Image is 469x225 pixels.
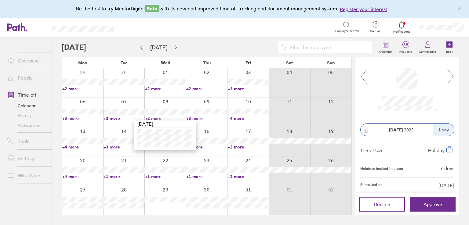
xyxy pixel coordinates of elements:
[2,89,52,101] a: Time off
[186,174,227,179] a: +1 more
[62,116,103,121] a: +3 more
[424,202,442,207] span: Approve
[2,111,52,120] a: History
[2,101,52,111] a: Calendar
[2,55,52,67] a: Overview
[410,197,456,212] button: Approve
[134,120,196,127] div: [DATE]
[130,24,146,30] div: Search
[2,72,52,84] a: People
[327,60,335,65] span: Sun
[396,48,416,54] label: Requests
[76,5,393,13] div: Be the first to try MentorDigital with its new and improved time off tracking and document manage...
[186,116,227,121] a: +3 more
[145,86,186,91] a: +2 more
[2,120,52,130] a: Allowances
[161,60,170,65] span: Wed
[374,202,390,207] span: Decline
[228,86,268,91] a: +4 more
[228,174,268,179] a: +2 more
[376,37,396,57] a: Calendar
[145,5,159,12] span: Beta
[389,127,414,132] span: 2025
[62,174,103,179] a: +4 more
[416,48,440,54] label: My holidays
[396,37,416,57] a: 38Requests
[104,144,144,150] a: +3 more
[186,86,227,91] a: +2 more
[186,144,227,150] a: +2 more
[145,116,186,121] a: +2 more
[78,60,87,65] span: Mon
[392,30,412,34] span: Notifications
[389,127,403,133] strong: [DATE]
[62,144,103,150] a: +4 more
[286,60,293,65] span: Sat
[360,146,382,153] div: Time off type
[104,174,144,179] a: +1 more
[340,5,387,13] button: Register your interest
[245,60,251,65] span: Fri
[366,30,386,33] span: Get help
[392,21,412,34] a: Notifications
[438,183,454,188] span: [DATE]
[396,42,416,47] span: 38
[359,197,405,212] button: Decline
[428,147,445,153] span: Holiday
[2,152,52,164] a: Settings
[442,48,457,54] label: Book
[228,116,268,121] a: +4 more
[2,169,52,181] a: HR advice
[62,86,103,91] a: +2 more
[440,166,454,171] div: 7 days
[433,124,454,136] div: 1 day
[288,41,368,53] input: Filter by employee
[416,37,440,57] a: My holidays
[335,29,359,33] span: Employee search
[360,183,383,188] span: Submitted on
[440,37,459,57] a: Book
[376,48,396,54] label: Calendar
[145,42,172,52] button: [DATE]
[2,135,52,147] a: Tools
[121,60,128,65] span: Tue
[228,144,268,150] a: +2 more
[104,116,144,121] a: +3 more
[360,166,404,171] div: Holidays booked this year
[203,60,211,65] span: Thu
[145,174,186,179] a: +1 more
